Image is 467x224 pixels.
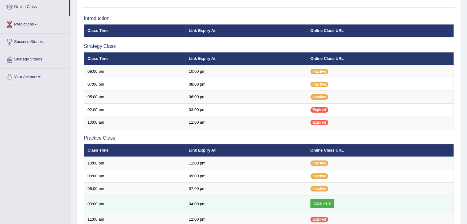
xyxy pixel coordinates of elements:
td: 04:00 pm [185,195,307,213]
span: Inactive [310,160,329,166]
h3: Introduction [84,16,454,21]
a: Your Account [0,68,70,84]
td: 09:00 pm [84,65,185,78]
td: 08:00 pm [185,78,307,91]
td: 07:00 pm [84,78,185,91]
h3: Practice Class [84,135,454,141]
th: Link Expiry At [185,24,307,37]
span: Inactive [310,94,329,100]
th: Link Expiry At [185,144,307,157]
td: 09:00 pm [185,170,307,183]
td: 07:00 pm [185,183,307,195]
span: Expired [310,217,328,222]
th: Online Class URL [307,52,454,65]
td: 03:00 pm [84,195,185,213]
a: Click Here [310,199,334,208]
td: 11:00 pm [185,157,307,170]
span: Inactive [310,173,329,179]
td: 10:00 pm [185,65,307,78]
td: 06:00 pm [84,183,185,195]
th: Class Time [84,24,185,37]
th: Class Time [84,52,185,65]
span: Inactive [310,82,329,87]
th: Link Expiry At [185,52,307,65]
h3: Strategy Class [84,44,454,49]
td: 03:00 pm [185,103,307,116]
td: 06:00 pm [185,91,307,104]
td: 11:00 am [185,116,307,129]
span: Expired [310,107,328,113]
td: 08:00 pm [84,170,185,183]
th: Online Class URL [307,144,454,157]
th: Online Class URL [307,24,454,37]
td: 10:00 pm [84,157,185,170]
a: Strategy Videos [0,51,70,66]
span: Expired [310,120,328,125]
span: Inactive [310,69,329,74]
td: 10:00 am [84,116,185,129]
th: Class Time [84,144,185,157]
td: 02:00 pm [84,103,185,116]
a: Success Stories [0,33,70,49]
a: Predictions [0,16,70,31]
td: 05:00 pm [84,91,185,104]
span: Inactive [310,186,329,191]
